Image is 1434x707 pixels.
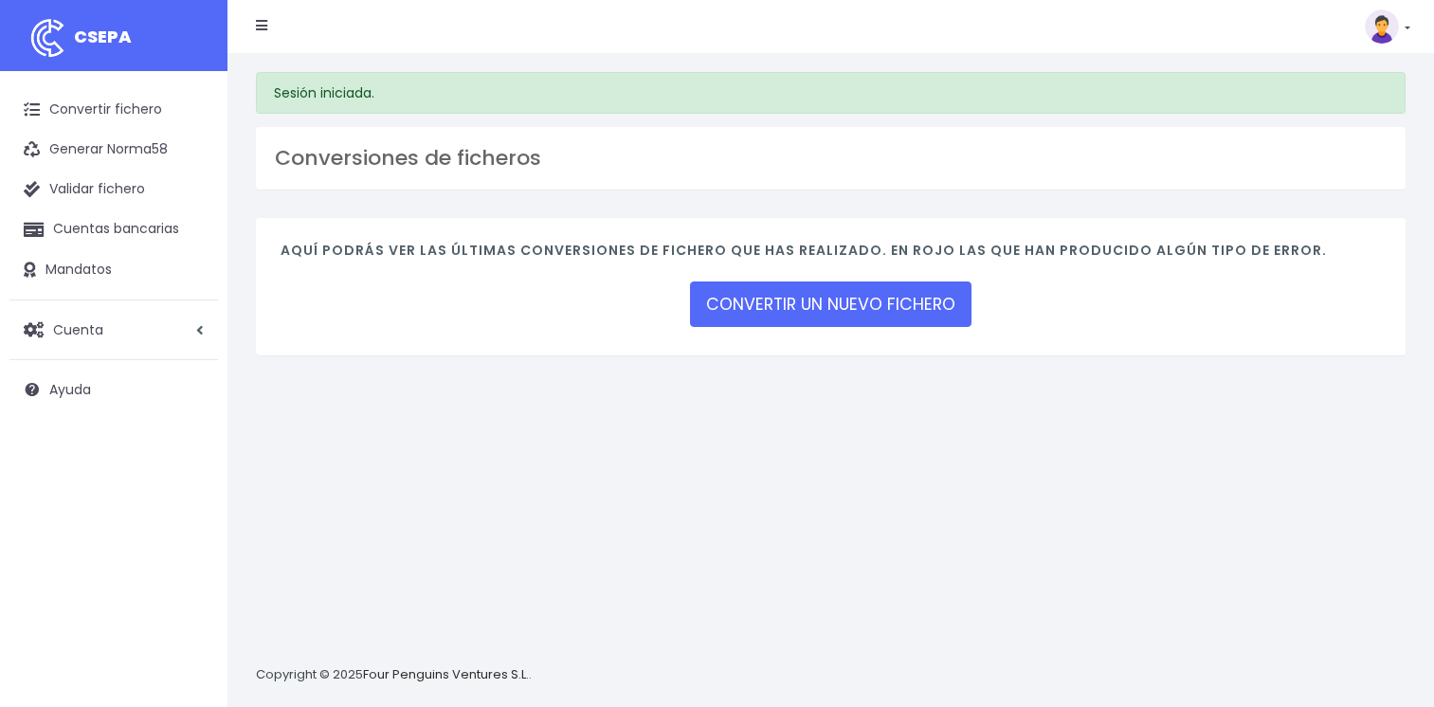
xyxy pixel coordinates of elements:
[53,319,103,338] span: Cuenta
[281,243,1381,268] h4: Aquí podrás ver las últimas conversiones de fichero que has realizado. En rojo las que han produc...
[9,130,218,170] a: Generar Norma58
[49,380,91,399] span: Ayuda
[690,281,971,327] a: CONVERTIR UN NUEVO FICHERO
[24,14,71,62] img: logo
[74,25,132,48] span: CSEPA
[9,370,218,409] a: Ayuda
[9,250,218,290] a: Mandatos
[1365,9,1399,44] img: profile
[9,170,218,209] a: Validar fichero
[9,209,218,249] a: Cuentas bancarias
[9,90,218,130] a: Convertir fichero
[275,146,1387,171] h3: Conversiones de ficheros
[256,665,532,685] p: Copyright © 2025 .
[256,72,1406,114] div: Sesión iniciada.
[9,310,218,350] a: Cuenta
[363,665,529,683] a: Four Penguins Ventures S.L.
